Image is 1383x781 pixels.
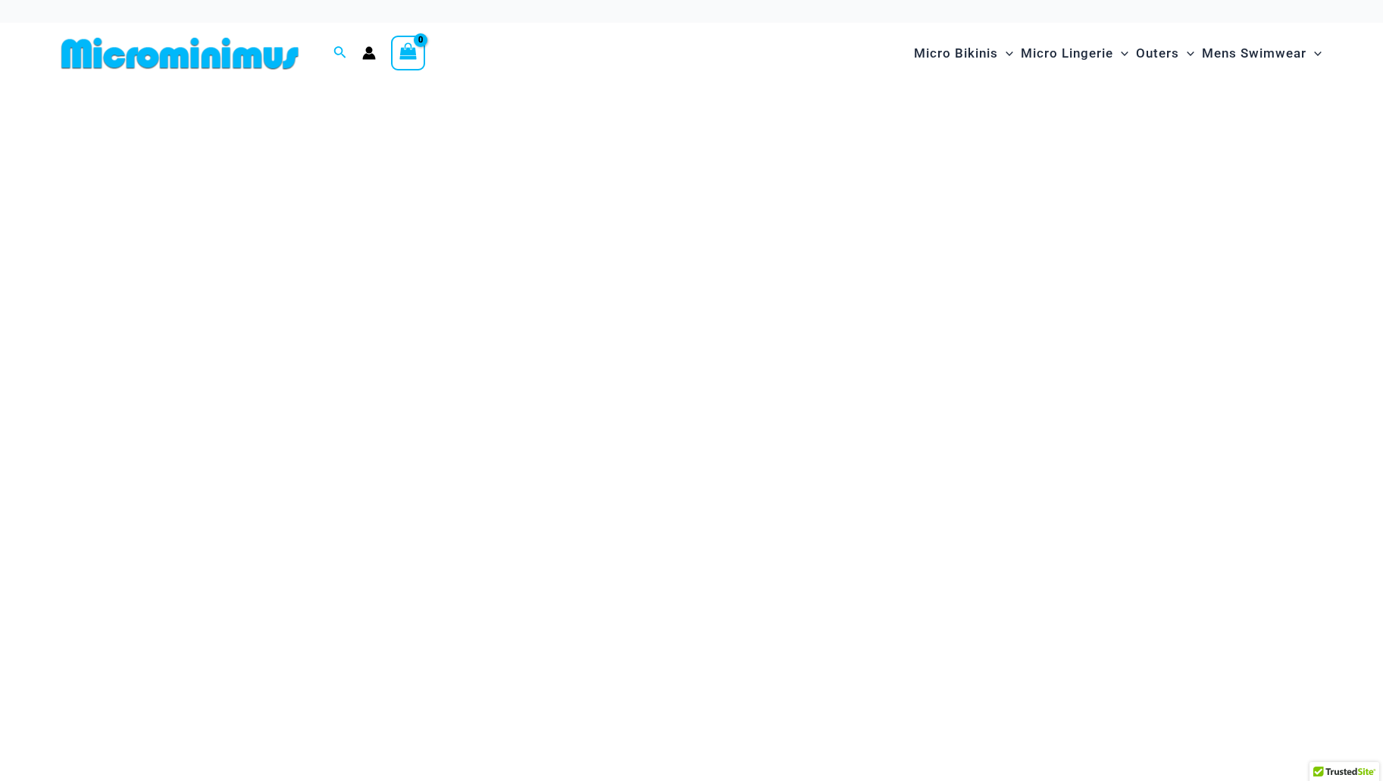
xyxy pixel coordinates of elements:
[391,36,426,70] a: View Shopping Cart, empty
[1136,34,1179,73] span: Outers
[998,34,1013,73] span: Menu Toggle
[1113,34,1128,73] span: Menu Toggle
[1017,30,1132,77] a: Micro LingerieMenu ToggleMenu Toggle
[55,36,305,70] img: MM SHOP LOGO FLAT
[910,30,1017,77] a: Micro BikinisMenu ToggleMenu Toggle
[362,46,376,60] a: Account icon link
[1021,34,1113,73] span: Micro Lingerie
[1198,30,1325,77] a: Mens SwimwearMenu ToggleMenu Toggle
[1179,34,1194,73] span: Menu Toggle
[1306,34,1322,73] span: Menu Toggle
[1202,34,1306,73] span: Mens Swimwear
[914,34,998,73] span: Micro Bikinis
[333,44,347,63] a: Search icon link
[1132,30,1198,77] a: OutersMenu ToggleMenu Toggle
[908,28,1328,79] nav: Site Navigation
